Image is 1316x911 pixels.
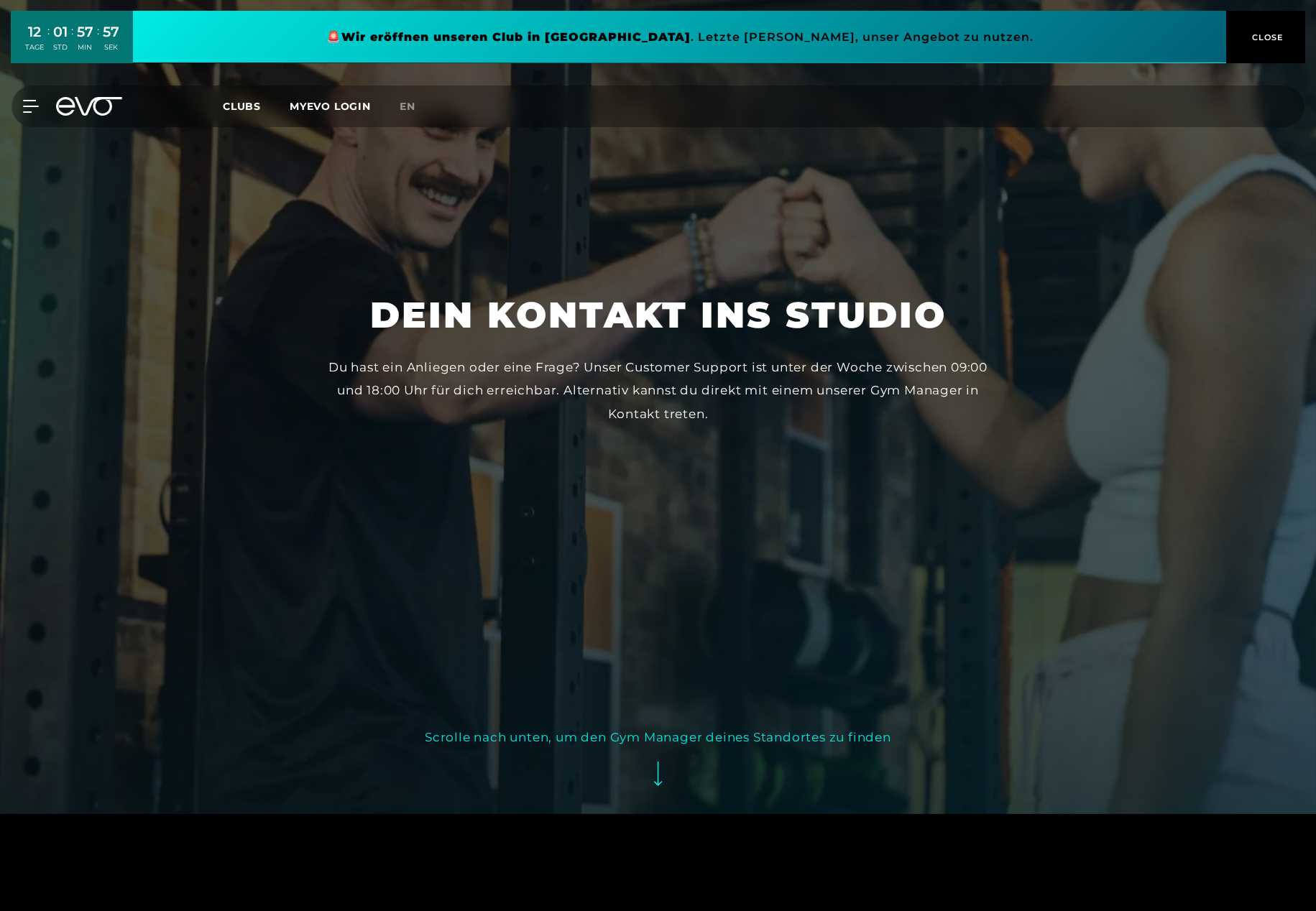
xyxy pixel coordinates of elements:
[53,42,68,52] div: STD
[25,42,44,52] div: TAGE
[425,726,891,800] button: Scrolle nach unten, um den Gym Manager deines Standortes zu finden
[25,22,44,42] div: 12
[77,42,93,52] div: MIN
[1226,11,1305,63] button: CLOSE
[103,22,119,42] div: 57
[223,100,261,113] span: Clubs
[322,356,995,425] div: Du hast ein Anliegen oder eine Frage? Unser Customer Support ist unter der Woche zwischen 09:00 u...
[223,99,290,113] a: Clubs
[77,22,93,42] div: 57
[290,100,371,113] a: MYEVO LOGIN
[400,100,415,113] span: en
[400,98,433,115] a: en
[97,23,99,61] div: :
[425,726,891,749] div: Scrolle nach unten, um den Gym Manager deines Standortes zu finden
[1248,31,1284,44] span: CLOSE
[47,23,50,61] div: :
[53,22,68,42] div: 01
[370,292,947,338] h1: Dein Kontakt ins Studio
[103,42,119,52] div: SEK
[71,23,73,61] div: :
